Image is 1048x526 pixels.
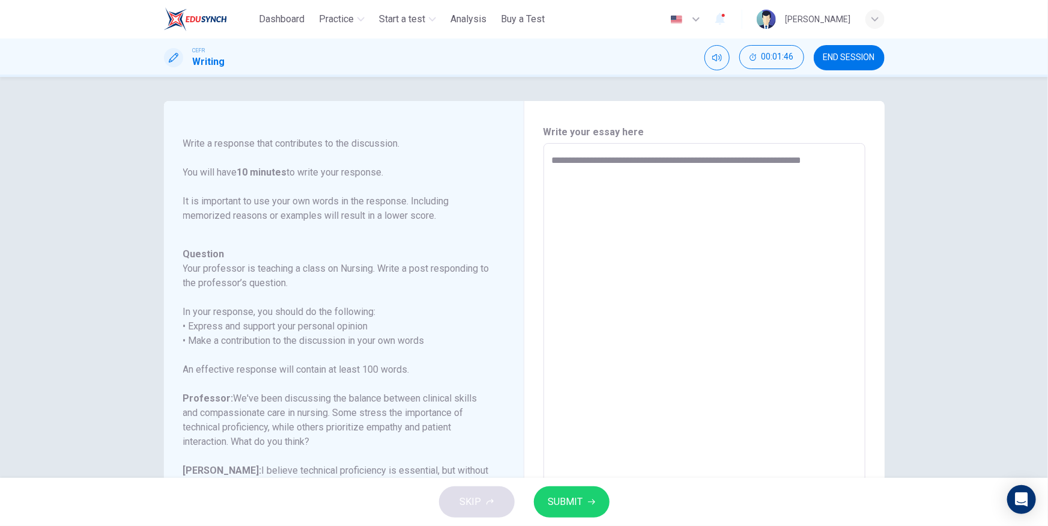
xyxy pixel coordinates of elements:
h6: An effective response will contain at least 100 words. [183,362,490,377]
h6: Question [183,247,490,261]
div: Open Intercom Messenger [1007,485,1036,514]
div: Mute [704,45,730,70]
button: Practice [314,8,369,30]
span: Buy a Test [501,12,545,26]
h6: Write your essay here [544,125,865,139]
h6: We've been discussing the balance between clinical skills and compassionate care in nursing. Some... [183,391,490,449]
b: [PERSON_NAME]: [183,465,262,476]
h1: Writing [193,55,225,69]
img: ELTC logo [164,7,227,31]
b: 10 minutes [237,167,287,178]
div: Hide [739,45,804,70]
h6: I believe technical proficiency is essential, but without empathy and patient interaction, nursin... [183,463,490,507]
span: END SESSION [823,53,875,63]
h6: In your response, you should do the following: • Express and support your personal opinion • Make... [183,305,490,348]
span: SUBMIT [548,494,583,510]
h6: Directions [183,50,490,237]
span: Practice [319,12,354,26]
span: CEFR [193,46,205,55]
button: Dashboard [254,8,309,30]
b: Professor: [183,393,234,404]
button: END SESSION [814,45,885,70]
span: 00:01:46 [762,52,794,62]
button: Start a test [374,8,441,30]
img: Profile picture [757,10,776,29]
span: Start a test [379,12,425,26]
h6: Your professor is teaching a class on Nursing. Write a post responding to the professor’s question. [183,261,490,290]
a: ELTC logo [164,7,255,31]
img: en [669,15,684,24]
button: Analysis [446,8,491,30]
button: SUBMIT [534,486,610,518]
p: For this task, you will read an online discussion. A professor has posted a question about a topi... [183,64,490,223]
button: 00:01:46 [739,45,804,69]
button: Buy a Test [496,8,550,30]
span: Dashboard [259,12,304,26]
div: [PERSON_NAME] [786,12,851,26]
span: Analysis [450,12,486,26]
